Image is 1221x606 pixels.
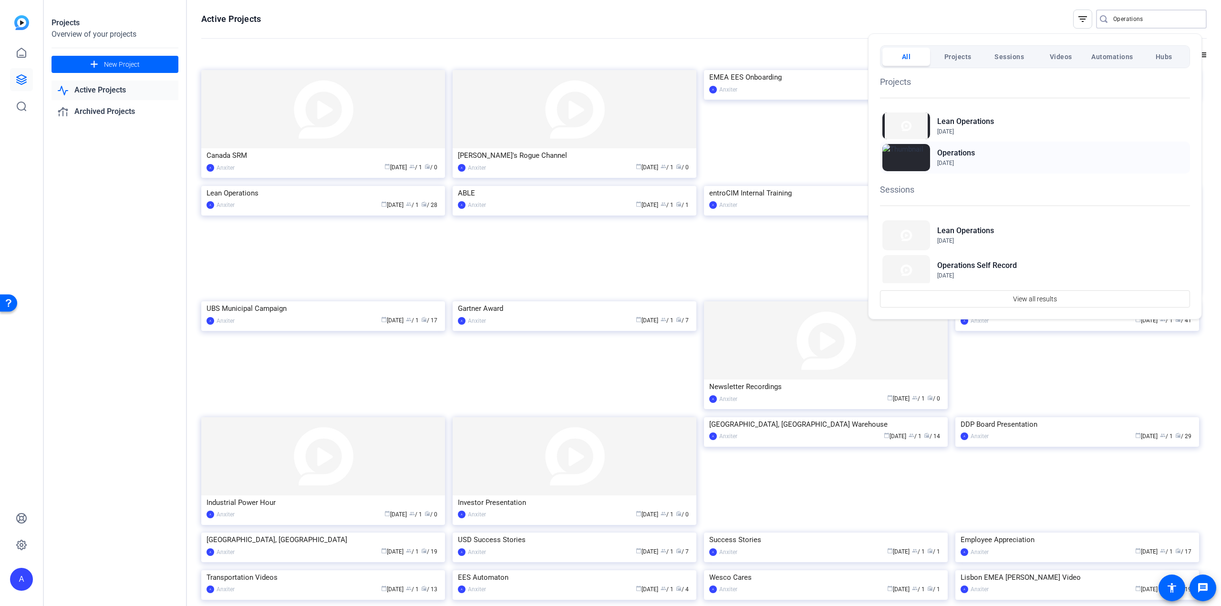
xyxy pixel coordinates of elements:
img: Thumbnail [882,144,930,171]
span: Projects [944,48,972,65]
h2: Lean Operations [937,116,994,127]
span: Hubs [1156,48,1172,65]
h2: Lean Operations [937,225,994,236]
img: Thumbnail [882,113,930,139]
img: Thumbnail [882,220,930,250]
span: View all results [1013,290,1057,308]
span: [DATE] [937,128,954,135]
h1: Sessions [880,183,1190,196]
span: Sessions [994,48,1024,65]
span: [DATE] [937,237,954,244]
h2: Operations [937,147,975,159]
span: [DATE] [937,160,954,166]
button: View all results [880,290,1190,308]
h1: Projects [880,75,1190,88]
span: All [902,48,911,65]
span: Videos [1050,48,1072,65]
img: Thumbnail [882,255,930,285]
span: Automations [1091,48,1133,65]
span: [DATE] [937,272,954,279]
h2: Operations Self Record [937,260,1017,271]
